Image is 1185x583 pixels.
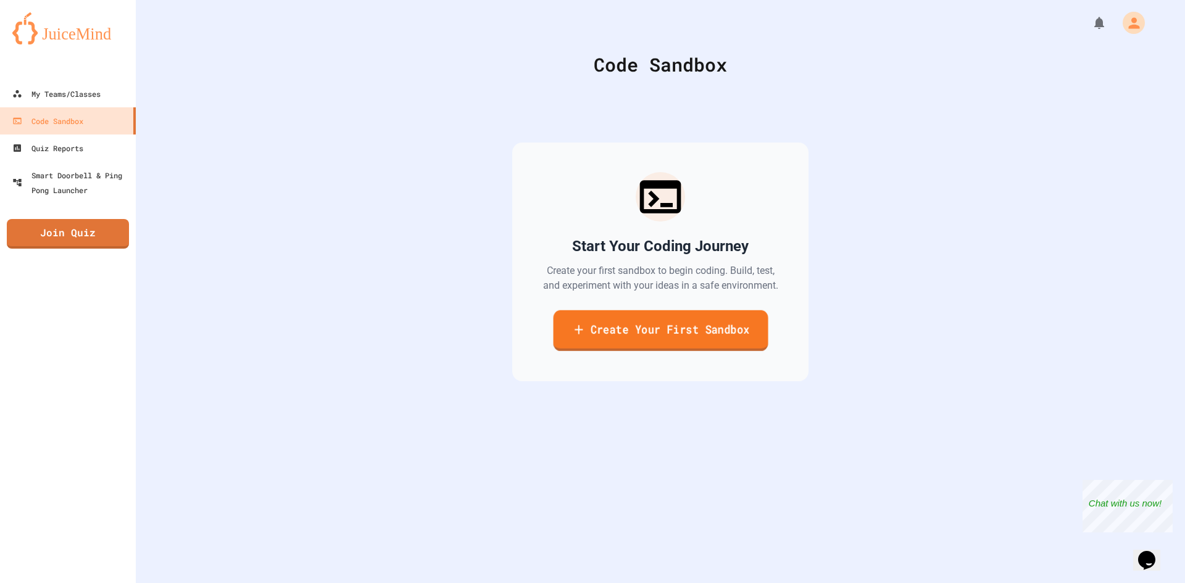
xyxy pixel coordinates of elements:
[1069,12,1110,33] div: My Notifications
[12,12,123,44] img: logo-orange.svg
[1083,480,1173,532] iframe: chat widget
[553,310,768,351] a: Create Your First Sandbox
[167,51,1154,78] div: Code Sandbox
[12,86,101,101] div: My Teams/Classes
[12,141,83,155] div: Quiz Reports
[12,168,131,197] div: Smart Doorbell & Ping Pong Launcher
[542,263,779,293] p: Create your first sandbox to begin coding. Build, test, and experiment with your ideas in a safe ...
[7,219,129,249] a: Join Quiz
[572,236,749,256] h2: Start Your Coding Journey
[1133,534,1173,571] iframe: chat widget
[1110,9,1148,37] div: My Account
[12,114,83,128] div: Code Sandbox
